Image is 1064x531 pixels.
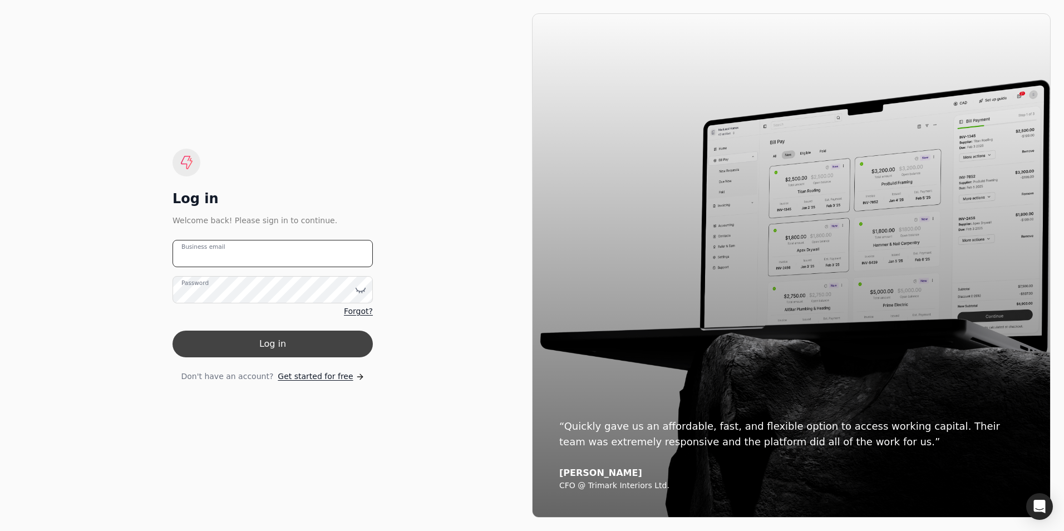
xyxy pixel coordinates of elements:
div: Open Intercom Messenger [1026,493,1053,520]
div: Log in [173,190,373,208]
span: Don't have an account? [181,371,273,382]
a: Forgot? [344,306,373,317]
div: Welcome back! Please sign in to continue. [173,214,373,227]
label: Password [181,279,209,288]
div: CFO @ Trimark Interiors Ltd. [559,481,1023,491]
label: Business email [181,243,225,252]
div: [PERSON_NAME] [559,468,1023,479]
div: “Quickly gave us an affordable, fast, and flexible option to access working capital. Their team w... [559,419,1023,450]
a: Get started for free [278,371,364,382]
span: Get started for free [278,371,353,382]
button: Log in [173,331,373,357]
